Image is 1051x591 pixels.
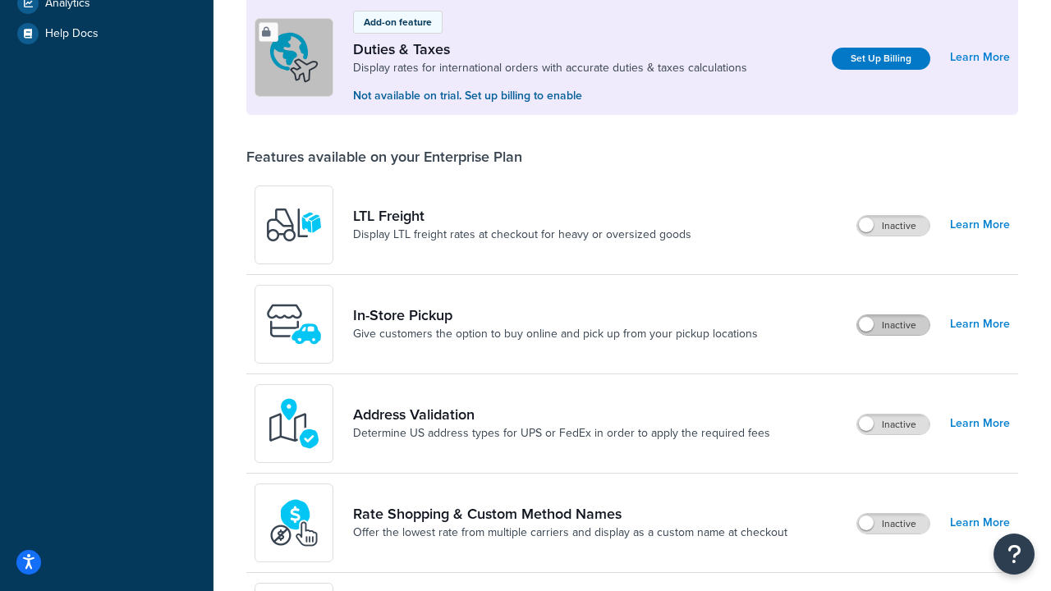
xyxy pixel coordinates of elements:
button: Open Resource Center [994,534,1035,575]
a: Learn More [950,313,1010,336]
div: Features available on your Enterprise Plan [246,148,522,166]
a: Display LTL freight rates at checkout for heavy or oversized goods [353,227,691,243]
a: Offer the lowest rate from multiple carriers and display as a custom name at checkout [353,525,787,541]
a: Learn More [950,213,1010,236]
a: LTL Freight [353,207,691,225]
p: Add-on feature [364,15,432,30]
p: Not available on trial. Set up billing to enable [353,87,747,105]
label: Inactive [857,216,929,236]
a: Address Validation [353,405,770,424]
a: In-Store Pickup [353,306,758,324]
a: Give customers the option to buy online and pick up from your pickup locations [353,326,758,342]
a: Rate Shopping & Custom Method Names [353,505,787,523]
span: Help Docs [45,27,99,41]
a: Learn More [950,511,1010,534]
img: icon-duo-feat-rate-shopping-ecdd8bed.png [265,494,323,552]
img: kIG8fy0lQAAAABJRU5ErkJggg== [265,395,323,452]
label: Inactive [857,315,929,335]
img: y79ZsPf0fXUFUhFXDzUgf+ktZg5F2+ohG75+v3d2s1D9TjoU8PiyCIluIjV41seZevKCRuEjTPPOKHJsQcmKCXGdfprl3L4q7... [265,196,323,254]
label: Inactive [857,415,929,434]
img: wfgcfpwTIucLEAAAAASUVORK5CYII= [265,295,323,353]
a: Learn More [950,412,1010,435]
a: Determine US address types for UPS or FedEx in order to apply the required fees [353,425,770,442]
a: Help Docs [12,19,201,48]
a: Learn More [950,46,1010,69]
a: Duties & Taxes [353,40,747,58]
a: Set Up Billing [832,48,930,70]
a: Display rates for international orders with accurate duties & taxes calculations [353,60,747,76]
label: Inactive [857,514,929,534]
